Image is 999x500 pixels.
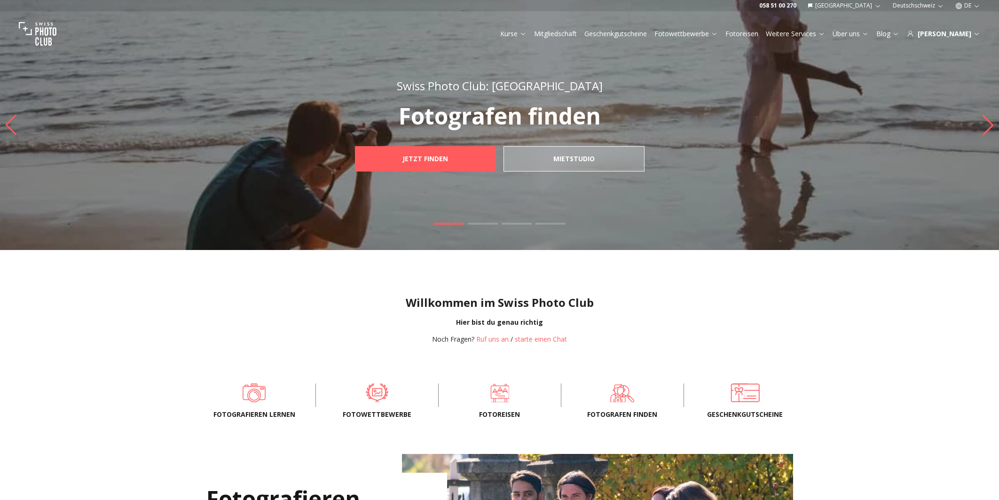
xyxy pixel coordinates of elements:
a: JETZT FINDEN [355,146,496,172]
button: Fotoreisen [722,27,762,40]
span: Geschenkgutscheine [699,410,791,419]
span: Noch Fragen? [432,335,474,344]
p: Fotografen finden [334,105,665,127]
span: Swiss Photo Club: [GEOGRAPHIC_DATA] [397,78,603,94]
b: JETZT FINDEN [402,154,448,164]
a: Fotowettbewerbe [654,29,718,39]
a: Geschenkgutscheine [699,383,791,402]
span: Fotowettbewerbe [331,410,423,419]
a: Fotoreisen [725,29,758,39]
img: Swiss photo club [19,15,56,53]
button: starte einen Chat [515,335,567,344]
a: Fotografieren lernen [208,383,300,402]
a: Fotoreisen [454,383,546,402]
a: Fotowettbewerbe [331,383,423,402]
button: Fotowettbewerbe [651,27,722,40]
button: Kurse [496,27,530,40]
b: mietstudio [553,154,595,164]
button: Geschenkgutscheine [581,27,651,40]
button: Blog [873,27,903,40]
a: Über uns [833,29,869,39]
div: [PERSON_NAME] [907,29,980,39]
a: mietstudio [503,146,645,172]
span: Fotografieren lernen [208,410,300,419]
div: Hier bist du genau richtig [8,318,991,327]
span: Fotografen finden [576,410,669,419]
h1: Willkommen im Swiss Photo Club [8,295,991,310]
a: 058 51 00 270 [759,2,796,9]
button: Weitere Services [762,27,829,40]
a: Kurse [500,29,527,39]
a: Geschenkgutscheine [584,29,647,39]
div: / [432,335,567,344]
a: Ruf uns an [476,335,509,344]
button: Mitgliedschaft [530,27,581,40]
a: Weitere Services [766,29,825,39]
span: Fotoreisen [454,410,546,419]
button: Über uns [829,27,873,40]
a: Mitgliedschaft [534,29,577,39]
a: Blog [876,29,899,39]
a: Fotografen finden [576,383,669,402]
